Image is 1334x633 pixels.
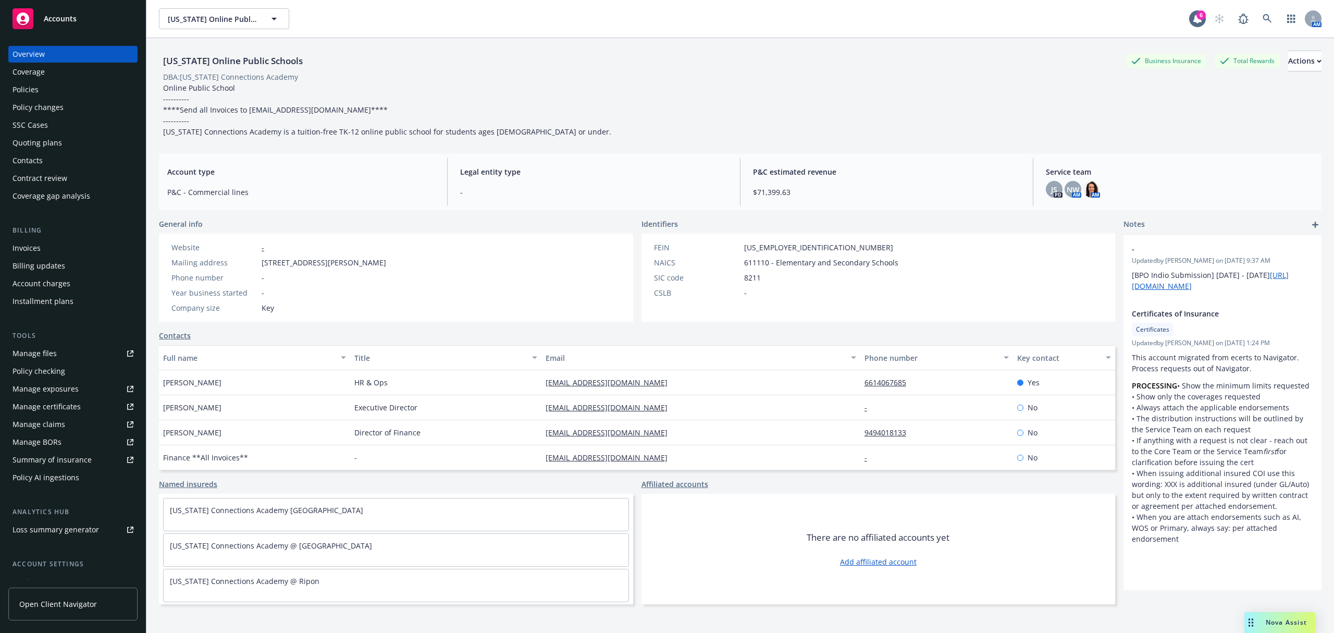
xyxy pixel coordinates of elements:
[8,331,138,341] div: Tools
[8,293,138,310] a: Installment plans
[8,521,138,538] a: Loss summary generator
[44,15,77,23] span: Accounts
[13,521,99,538] div: Loss summary generator
[1046,166,1313,177] span: Service team
[354,427,421,438] span: Director of Finance
[167,166,435,177] span: Account type
[13,135,62,151] div: Quoting plans
[641,218,678,229] span: Identifiers
[1244,612,1257,633] div: Drag to move
[354,352,526,363] div: Title
[8,117,138,133] a: SSC Cases
[171,242,257,253] div: Website
[159,218,203,229] span: General info
[13,64,45,80] div: Coverage
[8,4,138,33] a: Accounts
[744,287,747,298] span: -
[8,345,138,362] a: Manage files
[8,434,138,451] a: Manage BORs
[19,599,97,610] span: Open Client Navigator
[13,275,70,292] div: Account charges
[864,453,875,462] a: -
[8,46,138,63] a: Overview
[1067,184,1079,195] span: NW
[8,398,138,415] a: Manage certificates
[460,187,727,198] span: -
[864,428,915,437] a: 9494018133
[13,345,57,362] div: Manage files
[1266,618,1307,627] span: Nova Assist
[8,452,138,468] a: Summary of insurance
[1126,54,1206,67] div: Business Insurance
[1028,452,1037,463] span: No
[13,398,81,415] div: Manage certificates
[1083,181,1100,198] img: photo
[159,345,350,370] button: Full name
[171,272,257,283] div: Phone number
[13,574,57,590] div: Service team
[262,257,386,268] span: [STREET_ADDRESS][PERSON_NAME]
[8,240,138,257] a: Invoices
[8,258,138,274] a: Billing updates
[1132,338,1313,348] span: Updated by [PERSON_NAME] on [DATE] 1:24 PM
[1132,270,1313,291] p: [BPO Indio Submission] [DATE] - [DATE]
[13,293,73,310] div: Installment plans
[354,377,388,388] span: HR & Ops
[864,403,875,412] a: -
[8,64,138,80] a: Coverage
[654,272,740,283] div: SIC code
[1288,51,1321,71] div: Actions
[8,225,138,236] div: Billing
[13,469,79,486] div: Policy AI ingestions
[8,188,138,204] a: Coverage gap analysis
[1215,54,1280,67] div: Total Rewards
[1136,325,1169,334] span: Certificates
[546,453,676,462] a: [EMAIL_ADDRESS][DOMAIN_NAME]
[1017,352,1100,363] div: Key contact
[13,99,64,116] div: Policy changes
[163,352,335,363] div: Full name
[13,452,92,468] div: Summary of insurance
[1132,352,1313,374] p: This account migrated from ecerts to Navigator. Process requests out of Navigator.
[1123,300,1321,553] div: Certificates of InsuranceCertificatesUpdatedby [PERSON_NAME] on [DATE] 1:24 PMThis account migrat...
[170,505,363,515] a: [US_STATE] Connections Academy [GEOGRAPHIC_DATA]
[13,46,45,63] div: Overview
[171,257,257,268] div: Mailing address
[13,363,65,380] div: Policy checking
[1309,218,1321,231] a: add
[167,187,435,198] span: P&C - Commercial lines
[860,345,1014,370] button: Phone number
[8,99,138,116] a: Policy changes
[654,257,740,268] div: NAICS
[13,81,39,98] div: Policies
[262,302,274,313] span: Key
[753,187,1020,198] span: $71,399.63
[13,117,48,133] div: SSC Cases
[8,81,138,98] a: Policies
[8,469,138,486] a: Policy AI ingestions
[460,166,727,177] span: Legal entity type
[1132,256,1313,265] span: Updated by [PERSON_NAME] on [DATE] 9:37 AM
[8,559,138,569] div: Account settings
[1123,235,1321,300] div: -Updatedby [PERSON_NAME] on [DATE] 9:37 AM[BPO Indio Submission] [DATE] - [DATE][URL][DOMAIN_NAME]
[546,403,676,412] a: [EMAIL_ADDRESS][DOMAIN_NAME]
[354,402,417,413] span: Executive Director
[8,170,138,187] a: Contract review
[159,8,289,29] button: [US_STATE] Online Public Schools
[1281,8,1302,29] a: Switch app
[1123,218,1145,231] span: Notes
[1132,244,1286,254] span: -
[163,427,221,438] span: [PERSON_NAME]
[171,302,257,313] div: Company size
[8,275,138,292] a: Account charges
[163,377,221,388] span: [PERSON_NAME]
[1132,380,1313,544] p: • Show the minimum limits requested • Show only the coverages requested • Always attach the appli...
[163,402,221,413] span: [PERSON_NAME]
[13,188,90,204] div: Coverage gap analysis
[641,479,708,490] a: Affiliated accounts
[1028,377,1040,388] span: Yes
[654,287,740,298] div: CSLB
[159,330,191,341] a: Contacts
[744,257,898,268] span: 611110 - Elementary and Secondary Schools
[1257,8,1278,29] a: Search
